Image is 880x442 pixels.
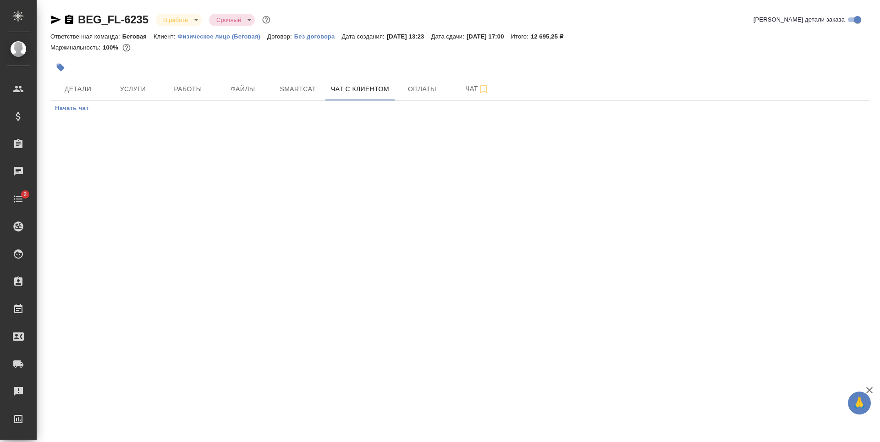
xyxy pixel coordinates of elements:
a: Без договора [294,32,342,40]
p: 100% [103,44,121,51]
div: В работе [156,14,202,26]
button: Начать чат [50,101,93,116]
button: Скопировать ссылку [64,14,75,25]
span: 🙏 [852,393,867,413]
button: В работе [160,16,191,24]
span: Детали [56,83,100,95]
span: Услуги [111,83,155,95]
span: Smartcat [276,83,320,95]
p: 12 695,25 ₽ [531,33,570,40]
p: [DATE] 17:00 [467,33,511,40]
span: Чат [455,83,499,94]
span: Работы [166,83,210,95]
button: 0.00 RUB; [121,42,132,54]
div: simple tabs example [50,101,870,116]
p: Договор: [267,33,294,40]
p: Без договора [294,33,342,40]
p: Беговая [122,33,154,40]
a: BEG_FL-6235 [78,13,148,26]
button: Срочный [214,16,244,24]
p: Маржинальность: [50,44,103,51]
svg: Подписаться [478,83,489,94]
a: Физическое лицо (Беговая) [177,32,267,40]
button: Скопировать ссылку для ЯМессенджера [50,14,61,25]
p: Итого: [511,33,531,40]
div: В работе [209,14,255,26]
a: 2 [2,188,34,210]
button: Доп статусы указывают на важность/срочность заказа [260,14,272,26]
span: Оплаты [400,83,444,95]
p: Ответственная команда: [50,33,122,40]
p: Клиент: [154,33,177,40]
p: [DATE] 13:23 [387,33,431,40]
span: [PERSON_NAME] детали заказа [753,15,845,24]
p: Дата создания: [341,33,386,40]
span: Чат с клиентом [331,83,389,95]
button: Добавить тэг [50,57,71,77]
span: 2 [18,190,32,199]
span: Файлы [221,83,265,95]
p: Физическое лицо (Беговая) [177,33,267,40]
span: Начать чат [55,103,89,114]
p: Дата сдачи: [431,33,466,40]
button: 🙏 [848,392,871,414]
